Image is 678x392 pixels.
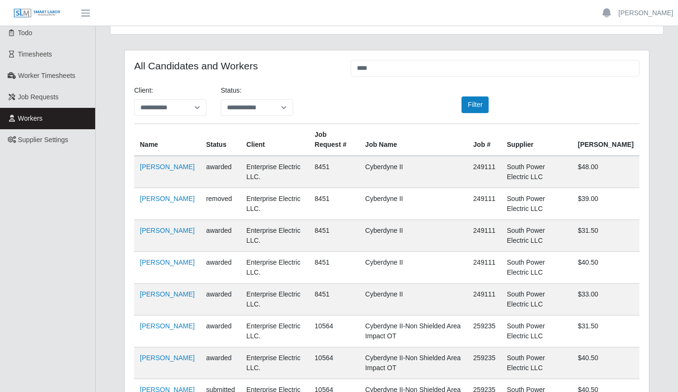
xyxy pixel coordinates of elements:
td: $31.50 [572,316,640,347]
td: $40.50 [572,252,640,284]
td: 249111 [468,156,501,188]
td: Cyberdyne II-Non Shielded Area Impact OT [360,347,468,379]
a: [PERSON_NAME] [619,8,673,18]
button: Filter [462,96,489,113]
span: Supplier Settings [18,136,69,143]
a: [PERSON_NAME] [140,354,195,362]
td: awarded [200,156,241,188]
td: Cyberdyne II [360,156,468,188]
td: awarded [200,316,241,347]
th: Job # [468,124,501,156]
td: 8451 [309,284,359,316]
td: awarded [200,284,241,316]
td: 259235 [468,316,501,347]
td: South Power Electric LLC [501,252,572,284]
td: Enterprise Electric LLC. [241,347,309,379]
a: [PERSON_NAME] [140,322,195,330]
td: Enterprise Electric LLC. [241,188,309,220]
td: Cyberdyne II-Non Shielded Area Impact OT [360,316,468,347]
span: Todo [18,29,32,37]
td: Enterprise Electric LLC. [241,252,309,284]
td: Cyberdyne II [360,252,468,284]
td: 249111 [468,284,501,316]
label: Status: [221,86,242,96]
td: South Power Electric LLC [501,188,572,220]
span: Workers [18,115,43,122]
a: [PERSON_NAME] [140,290,195,298]
td: 249111 [468,188,501,220]
img: SLM Logo [13,8,61,19]
td: 8451 [309,252,359,284]
th: [PERSON_NAME] [572,124,640,156]
td: 10564 [309,347,359,379]
th: Supplier [501,124,572,156]
a: [PERSON_NAME] [140,195,195,202]
td: Cyberdyne II [360,284,468,316]
h4: All Candidates and Workers [134,60,336,72]
td: Cyberdyne II [360,188,468,220]
span: Worker Timesheets [18,72,75,79]
td: 8451 [309,156,359,188]
th: Status [200,124,241,156]
td: South Power Electric LLC [501,284,572,316]
td: 8451 [309,188,359,220]
th: Job Name [360,124,468,156]
a: [PERSON_NAME] [140,227,195,234]
td: $40.50 [572,347,640,379]
a: [PERSON_NAME] [140,163,195,171]
td: Enterprise Electric LLC. [241,284,309,316]
span: Timesheets [18,50,52,58]
th: Job Request # [309,124,359,156]
span: Job Requests [18,93,59,101]
td: Cyberdyne II [360,220,468,252]
th: Client [241,124,309,156]
td: South Power Electric LLC [501,347,572,379]
td: $39.00 [572,188,640,220]
a: [PERSON_NAME] [140,258,195,266]
td: Enterprise Electric LLC. [241,156,309,188]
td: 249111 [468,220,501,252]
td: awarded [200,252,241,284]
td: awarded [200,347,241,379]
td: 259235 [468,347,501,379]
th: Name [134,124,200,156]
td: awarded [200,220,241,252]
td: 10564 [309,316,359,347]
td: South Power Electric LLC [501,316,572,347]
td: $31.50 [572,220,640,252]
td: removed [200,188,241,220]
td: $33.00 [572,284,640,316]
td: South Power Electric LLC [501,220,572,252]
td: 8451 [309,220,359,252]
td: Enterprise Electric LLC. [241,316,309,347]
label: Client: [134,86,153,96]
td: Enterprise Electric LLC. [241,220,309,252]
td: 249111 [468,252,501,284]
td: South Power Electric LLC [501,156,572,188]
td: $48.00 [572,156,640,188]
